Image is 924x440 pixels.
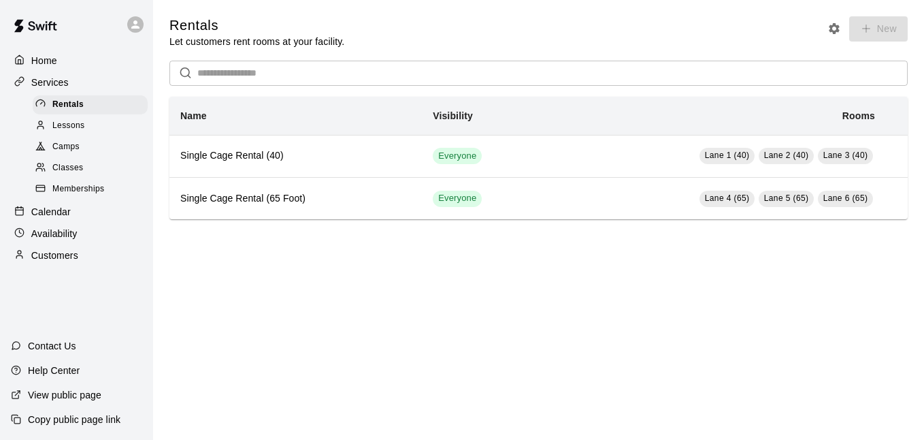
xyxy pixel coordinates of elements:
span: Memberships [52,183,104,196]
p: Copy public page link [28,413,120,426]
a: Availability [11,223,142,244]
span: Lane 2 (40) [764,151,809,160]
span: Camps [52,140,80,154]
span: Lane 4 (65) [705,193,750,203]
a: Memberships [33,179,153,200]
span: Lane 5 (65) [764,193,809,203]
a: Camps [33,137,153,158]
a: Services [11,72,142,93]
div: Camps [33,138,148,157]
span: Classes [52,161,83,175]
a: Lessons [33,115,153,136]
h6: Single Cage Rental (65 Foot) [180,191,411,206]
b: Name [180,110,207,121]
h6: Single Cage Rental (40) [180,148,411,163]
div: Lessons [33,116,148,136]
b: Rooms [842,110,875,121]
a: Calendar [11,202,142,222]
span: Lane 3 (40) [823,151,868,160]
span: Lane 6 (65) [823,193,868,203]
p: Services [31,76,69,89]
span: Everyone [433,150,482,163]
p: View public page [28,388,101,402]
div: Rentals [33,95,148,114]
p: Contact Us [28,339,76,353]
p: Home [31,54,57,67]
a: Home [11,50,142,71]
span: Lane 1 (40) [705,151,750,160]
p: Help Center [28,364,80,377]
div: Memberships [33,180,148,199]
div: This service is visible to all of your customers [433,191,482,207]
span: Lessons [52,119,85,133]
a: Rentals [33,94,153,115]
b: Visibility [433,110,473,121]
p: Availability [31,227,78,240]
p: Let customers rent rooms at your facility. [169,35,344,48]
h5: Rentals [169,16,344,35]
span: You don't have the permission to add rentals [844,22,908,33]
div: Classes [33,159,148,178]
p: Calendar [31,205,71,219]
table: simple table [169,97,908,219]
div: This service is visible to all of your customers [433,148,482,164]
p: Customers [31,249,78,262]
button: Rental settings [824,18,844,39]
a: Customers [11,245,142,266]
span: Rentals [52,98,84,112]
a: Classes [33,158,153,179]
span: Everyone [433,192,482,205]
